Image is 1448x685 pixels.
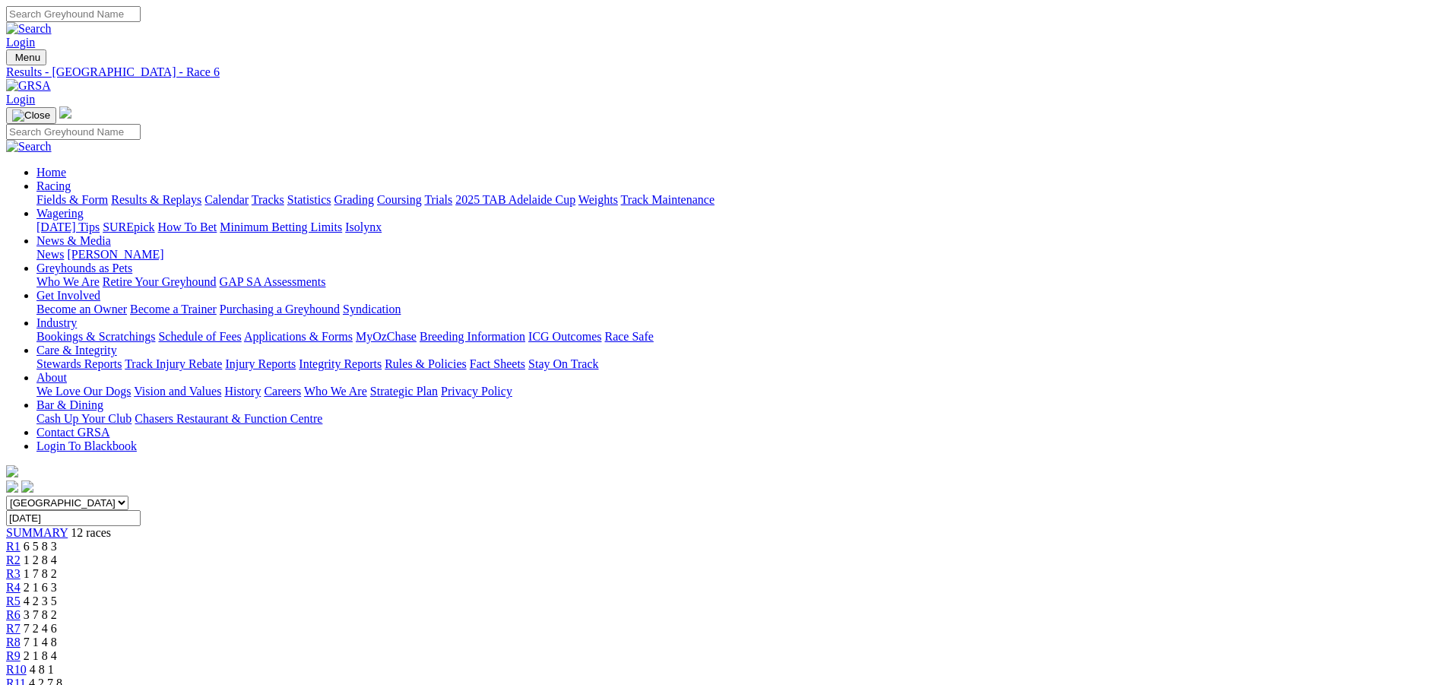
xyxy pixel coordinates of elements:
a: 2025 TAB Adelaide Cup [455,193,575,206]
input: Select date [6,510,141,526]
div: Industry [36,330,1442,344]
div: Greyhounds as Pets [36,275,1442,289]
a: Greyhounds as Pets [36,262,132,274]
div: About [36,385,1442,398]
a: Track Injury Rebate [125,357,222,370]
div: News & Media [36,248,1442,262]
span: 1 2 8 4 [24,553,57,566]
a: Trials [424,193,452,206]
span: 4 8 1 [30,663,54,676]
a: Breeding Information [420,330,525,343]
a: Get Involved [36,289,100,302]
img: Search [6,22,52,36]
a: Results - [GEOGRAPHIC_DATA] - Race 6 [6,65,1442,79]
a: Grading [334,193,374,206]
a: Industry [36,316,77,329]
img: facebook.svg [6,480,18,493]
a: R8 [6,636,21,649]
input: Search [6,6,141,22]
span: 2 1 6 3 [24,581,57,594]
a: MyOzChase [356,330,417,343]
a: Racing [36,179,71,192]
a: ICG Outcomes [528,330,601,343]
span: Menu [15,52,40,63]
a: Schedule of Fees [158,330,241,343]
a: [DATE] Tips [36,220,100,233]
a: Race Safe [604,330,653,343]
a: Rules & Policies [385,357,467,370]
a: Login [6,36,35,49]
a: Who We Are [304,385,367,398]
a: Weights [578,193,618,206]
a: Strategic Plan [370,385,438,398]
a: Retire Your Greyhound [103,275,217,288]
a: R9 [6,649,21,662]
a: Login [6,93,35,106]
input: Search [6,124,141,140]
a: Isolynx [345,220,382,233]
a: Results & Replays [111,193,201,206]
a: History [224,385,261,398]
a: Contact GRSA [36,426,109,439]
span: 4 2 3 5 [24,595,57,607]
a: Become an Owner [36,303,127,316]
a: How To Bet [158,220,217,233]
a: Fields & Form [36,193,108,206]
a: Care & Integrity [36,344,117,357]
a: Vision and Values [134,385,221,398]
a: R6 [6,608,21,621]
a: Stewards Reports [36,357,122,370]
a: SUMMARY [6,526,68,539]
a: R1 [6,540,21,553]
img: logo-grsa-white.png [59,106,71,119]
span: 12 races [71,526,111,539]
a: GAP SA Assessments [220,275,326,288]
a: About [36,371,67,384]
a: Cash Up Your Club [36,412,131,425]
span: 3 7 8 2 [24,608,57,621]
span: R2 [6,553,21,566]
div: Wagering [36,220,1442,234]
span: 7 1 4 8 [24,636,57,649]
a: Careers [264,385,301,398]
a: Bar & Dining [36,398,103,411]
a: Purchasing a Greyhound [220,303,340,316]
a: Integrity Reports [299,357,382,370]
a: Syndication [343,303,401,316]
a: [PERSON_NAME] [67,248,163,261]
span: 1 7 8 2 [24,567,57,580]
button: Toggle navigation [6,49,46,65]
a: R7 [6,622,21,635]
a: Privacy Policy [441,385,512,398]
button: Toggle navigation [6,107,56,124]
div: Racing [36,193,1442,207]
a: Login To Blackbook [36,439,137,452]
a: Injury Reports [225,357,296,370]
a: We Love Our Dogs [36,385,131,398]
a: Minimum Betting Limits [220,220,342,233]
span: R3 [6,567,21,580]
a: R10 [6,663,27,676]
a: News [36,248,64,261]
a: Statistics [287,193,331,206]
a: Applications & Forms [244,330,353,343]
a: SUREpick [103,220,154,233]
a: Tracks [252,193,284,206]
img: logo-grsa-white.png [6,465,18,477]
a: Calendar [204,193,249,206]
a: Who We Are [36,275,100,288]
span: 2 1 8 4 [24,649,57,662]
a: R5 [6,595,21,607]
a: News & Media [36,234,111,247]
img: Close [12,109,50,122]
a: Chasers Restaurant & Function Centre [135,412,322,425]
a: Become a Trainer [130,303,217,316]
